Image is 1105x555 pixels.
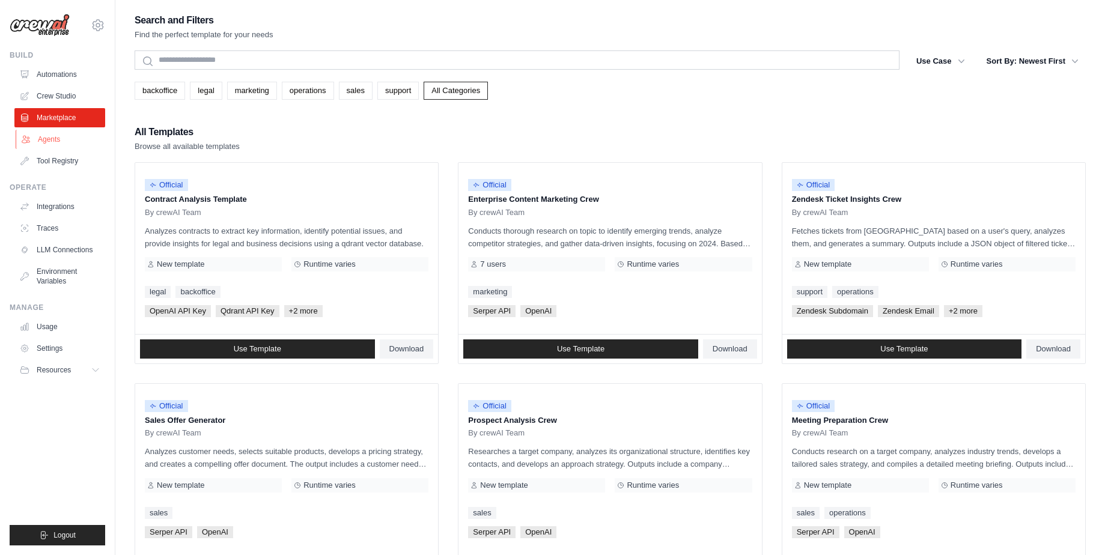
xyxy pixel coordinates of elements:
[303,259,356,269] span: Runtime varies
[145,414,428,426] p: Sales Offer Generator
[468,305,516,317] span: Serper API
[844,526,880,538] span: OpenAI
[10,303,105,312] div: Manage
[468,428,525,438] span: By crewAI Team
[145,445,428,470] p: Analyzes customer needs, selects suitable products, develops a pricing strategy, and creates a co...
[14,240,105,259] a: LLM Connections
[135,141,240,153] p: Browse all available templates
[878,305,939,317] span: Zendesk Email
[792,193,1076,205] p: Zendesk Ticket Insights Crew
[14,151,105,171] a: Tool Registry
[792,507,820,519] a: sales
[520,526,556,538] span: OpenAI
[145,305,211,317] span: OpenAI API Key
[792,400,835,412] span: Official
[480,481,528,490] span: New template
[145,179,188,191] span: Official
[234,344,281,354] span: Use Template
[424,82,488,100] a: All Categories
[10,525,105,545] button: Logout
[282,82,334,100] a: operations
[792,445,1076,470] p: Conducts research on a target company, analyzes industry trends, develops a tailored sales strate...
[468,193,752,205] p: Enterprise Content Marketing Crew
[14,108,105,127] a: Marketplace
[145,208,201,217] span: By crewAI Team
[468,225,752,250] p: Conducts thorough research on topic to identify emerging trends, analyze competitor strategies, a...
[979,50,1086,72] button: Sort By: Newest First
[389,344,424,354] span: Download
[804,481,851,490] span: New template
[787,339,1022,359] a: Use Template
[157,259,204,269] span: New template
[135,82,185,100] a: backoffice
[14,197,105,216] a: Integrations
[175,286,220,298] a: backoffice
[14,86,105,106] a: Crew Studio
[227,82,277,100] a: marketing
[468,507,496,519] a: sales
[468,414,752,426] p: Prospect Analysis Crew
[53,530,76,540] span: Logout
[557,344,604,354] span: Use Template
[380,339,434,359] a: Download
[824,507,871,519] a: operations
[339,82,373,100] a: sales
[197,526,233,538] span: OpenAI
[468,400,511,412] span: Official
[284,305,323,317] span: +2 more
[463,339,698,359] a: Use Template
[145,507,172,519] a: sales
[944,305,982,317] span: +2 more
[14,219,105,238] a: Traces
[792,414,1076,426] p: Meeting Preparation Crew
[37,365,71,375] span: Resources
[303,481,356,490] span: Runtime varies
[14,262,105,291] a: Environment Variables
[520,305,556,317] span: OpenAI
[10,50,105,60] div: Build
[880,344,928,354] span: Use Template
[951,259,1003,269] span: Runtime varies
[627,481,679,490] span: Runtime varies
[1026,339,1080,359] a: Download
[792,225,1076,250] p: Fetches tickets from [GEOGRAPHIC_DATA] based on a user's query, analyzes them, and generates a su...
[792,305,873,317] span: Zendesk Subdomain
[135,29,273,41] p: Find the perfect template for your needs
[135,124,240,141] h2: All Templates
[145,225,428,250] p: Analyzes contracts to extract key information, identify potential issues, and provide insights fo...
[468,179,511,191] span: Official
[10,14,70,37] img: Logo
[140,339,375,359] a: Use Template
[792,526,839,538] span: Serper API
[157,481,204,490] span: New template
[468,208,525,217] span: By crewAI Team
[792,208,848,217] span: By crewAI Team
[377,82,419,100] a: support
[145,286,171,298] a: legal
[14,360,105,380] button: Resources
[135,12,273,29] h2: Search and Filters
[14,339,105,358] a: Settings
[951,481,1003,490] span: Runtime varies
[216,305,279,317] span: Qdrant API Key
[480,259,506,269] span: 7 users
[14,317,105,336] a: Usage
[14,65,105,84] a: Automations
[627,259,679,269] span: Runtime varies
[703,339,757,359] a: Download
[145,526,192,538] span: Serper API
[832,286,878,298] a: operations
[145,193,428,205] p: Contract Analysis Template
[792,286,827,298] a: support
[792,179,835,191] span: Official
[468,445,752,470] p: Researches a target company, analyzes its organizational structure, identifies key contacts, and ...
[145,400,188,412] span: Official
[16,130,106,149] a: Agents
[145,428,201,438] span: By crewAI Team
[468,286,512,298] a: marketing
[792,428,848,438] span: By crewAI Team
[10,183,105,192] div: Operate
[1036,344,1071,354] span: Download
[713,344,747,354] span: Download
[190,82,222,100] a: legal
